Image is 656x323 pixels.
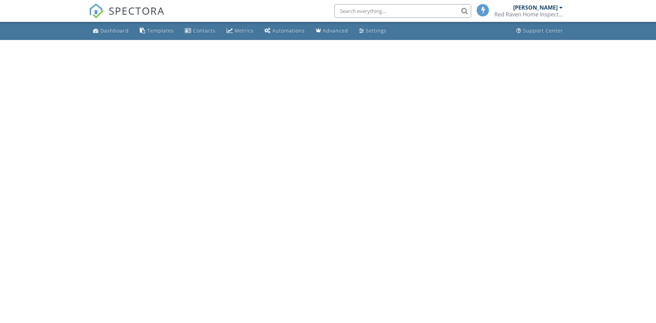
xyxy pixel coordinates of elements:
[182,25,218,37] a: Contacts
[235,27,254,34] div: Metrics
[137,25,177,37] a: Templates
[334,4,471,18] input: Search everything...
[89,9,165,24] a: SPECTORA
[272,27,305,34] div: Automations
[366,27,386,34] div: Settings
[90,25,132,37] a: Dashboard
[109,3,165,18] span: SPECTORA
[513,4,558,11] div: [PERSON_NAME]
[313,25,351,37] a: Advanced
[494,11,563,18] div: Red Raven Home Inspection
[147,27,174,34] div: Templates
[100,27,129,34] div: Dashboard
[193,27,216,34] div: Contacts
[523,27,563,34] div: Support Center
[356,25,389,37] a: Settings
[224,25,256,37] a: Metrics
[514,25,566,37] a: Support Center
[262,25,307,37] a: Automations (Basic)
[89,3,104,18] img: The Best Home Inspection Software - Spectora
[323,27,348,34] div: Advanced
